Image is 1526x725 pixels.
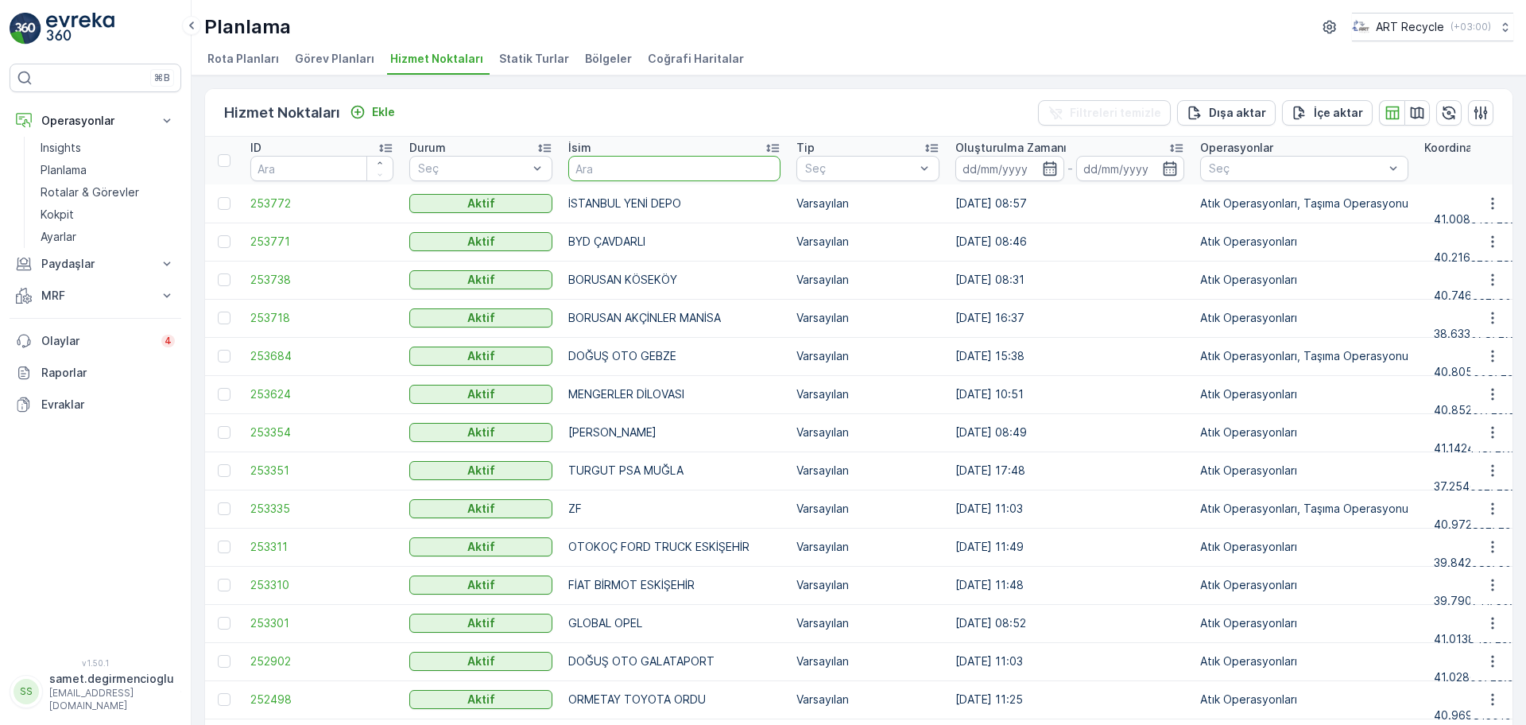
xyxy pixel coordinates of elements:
p: Atık Operasyonları [1200,653,1408,669]
span: 253718 [250,310,393,326]
p: Atık Operasyonları, Taşıma Operasyonu [1200,501,1408,517]
a: 253354 [250,425,393,440]
button: Aktif [409,690,552,709]
p: Aktif [467,196,495,211]
p: ART Recycle [1376,19,1444,35]
p: Varsayılan [796,196,939,211]
p: [EMAIL_ADDRESS][DOMAIN_NAME] [49,687,174,712]
p: Varsayılan [796,272,939,288]
td: [DATE] 11:48 [947,566,1192,604]
div: Toggle Row Selected [218,426,230,439]
p: samet.degirmencioglu [49,671,174,687]
td: [DATE] 11:25 [947,680,1192,719]
button: Ekle [343,103,401,122]
p: Seç [418,161,528,176]
a: Rotalar & Görevler [34,181,181,204]
p: Kokpit [41,207,74,223]
p: Durum [409,140,446,156]
p: Aktif [467,577,495,593]
button: MRF [10,280,181,312]
button: Aktif [409,270,552,289]
span: Hizmet Noktaları [390,51,483,67]
p: Evraklar [41,397,175,413]
a: Raporlar [10,357,181,389]
a: 253624 [250,386,393,402]
a: 252498 [250,692,393,708]
p: BYD ÇAVDARLI [568,234,780,250]
td: [DATE] 08:49 [947,413,1192,452]
p: MRF [41,288,149,304]
button: Aktif [409,308,552,328]
p: Varsayılan [796,615,939,631]
div: Toggle Row Selected [218,197,230,210]
span: 253738 [250,272,393,288]
div: Toggle Row Selected [218,464,230,477]
div: Toggle Row Selected [218,312,230,324]
img: logo_light-DOdMpM7g.png [46,13,114,45]
span: 253351 [250,463,393,479]
a: 253301 [250,615,393,631]
p: Atık Operasyonları [1200,615,1408,631]
p: Atık Operasyonları [1200,463,1408,479]
button: Aktif [409,423,552,442]
p: DOĞUŞ OTO GALATAPORT [568,653,780,669]
p: Atık Operasyonları [1200,386,1408,402]
p: Aktif [467,501,495,517]
p: DOĞUŞ OTO GEBZE [568,348,780,364]
p: Aktif [467,539,495,555]
input: Ara [250,156,393,181]
a: 252902 [250,653,393,669]
div: Toggle Row Selected [218,502,230,515]
div: Toggle Row Selected [218,388,230,401]
button: Aktif [409,652,552,671]
a: 253335 [250,501,393,517]
button: Aktif [409,232,552,251]
p: Aktif [467,463,495,479]
button: Aktif [409,347,552,366]
button: Dışa aktar [1177,100,1276,126]
p: GLOBAL OPEL [568,615,780,631]
button: Aktif [409,576,552,595]
p: Aktif [467,272,495,288]
p: Varsayılan [796,348,939,364]
p: Operasyonlar [41,113,149,129]
div: Toggle Row Selected [218,655,230,668]
a: Planlama [34,159,181,181]
p: Seç [1209,161,1384,176]
p: Aktif [467,692,495,708]
span: Bölgeler [585,51,632,67]
p: Varsayılan [796,234,939,250]
p: Planlama [41,162,87,178]
div: Toggle Row Selected [218,350,230,362]
p: Hizmet Noktaları [224,102,340,124]
td: [DATE] 17:48 [947,452,1192,490]
td: [DATE] 08:46 [947,223,1192,261]
p: Insights [41,140,81,156]
p: Koordinatlar [1424,140,1490,156]
p: İçe aktar [1314,105,1363,121]
a: Insights [34,137,181,159]
a: 253684 [250,348,393,364]
p: Ayarlar [41,229,76,245]
p: MENGERLER DİLOVASI [568,386,780,402]
td: [DATE] 08:52 [947,604,1192,642]
p: Varsayılan [796,539,939,555]
p: Varsayılan [796,463,939,479]
p: Oluşturulma Zamanı [955,140,1067,156]
p: - [1067,159,1073,178]
a: 253771 [250,234,393,250]
p: Planlama [204,14,291,40]
p: Varsayılan [796,692,939,708]
a: Kokpit [34,204,181,226]
p: 4 [165,335,172,347]
img: image_23.png [1352,18,1369,36]
td: [DATE] 11:03 [947,490,1192,528]
button: Paydaşlar [10,248,181,280]
p: Aktif [467,386,495,402]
